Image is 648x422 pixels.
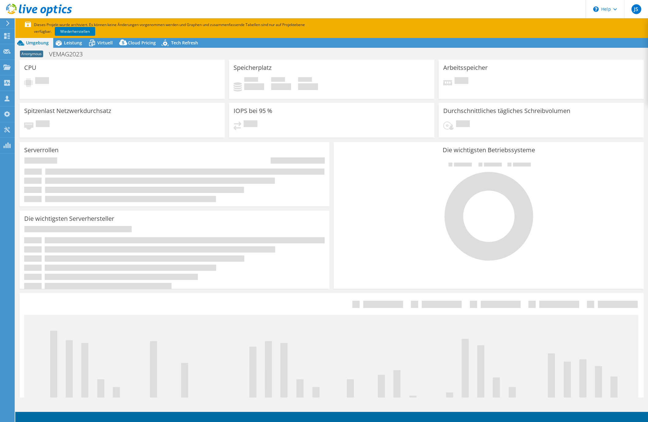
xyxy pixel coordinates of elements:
span: Ausstehend [36,120,50,129]
p: Dieses Projekt wurde archiviert. Es können keine Änderungen vorgenommen werden und Graphen und zu... [25,21,325,35]
h3: Durchschnittliches tägliches Schreibvolumen [443,107,570,114]
span: Ausstehend [455,77,468,85]
span: Leistung [64,40,82,46]
a: Wiederherstellen [55,27,95,36]
span: Ausstehend [244,120,257,129]
span: Anonymous [20,51,43,57]
span: Ausstehend [456,120,470,129]
h1: VEMAG2023 [46,51,92,58]
span: Tech Refresh [171,40,198,46]
span: Umgebung [26,40,49,46]
h3: Serverrollen [24,147,58,153]
h3: IOPS bei 95 % [234,107,272,114]
span: Belegt [244,77,258,83]
span: JS [631,4,641,14]
h4: 0 GiB [244,83,264,90]
h3: Die wichtigsten Serverhersteller [24,215,114,222]
svg: \n [593,6,599,12]
span: Verfügbar [271,77,285,83]
h3: Die wichtigsten Betriebssysteme [338,147,639,153]
h3: Speicherplatz [234,64,272,71]
span: Insgesamt [298,77,312,83]
span: Ausstehend [35,77,49,85]
h4: 0 GiB [298,83,318,90]
span: Virtuell [97,40,113,46]
span: Cloud Pricing [128,40,156,46]
h4: 0 GiB [271,83,291,90]
h3: CPU [24,64,36,71]
h3: Arbeitsspeicher [443,64,488,71]
h3: Spitzenlast Netzwerkdurchsatz [24,107,111,114]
